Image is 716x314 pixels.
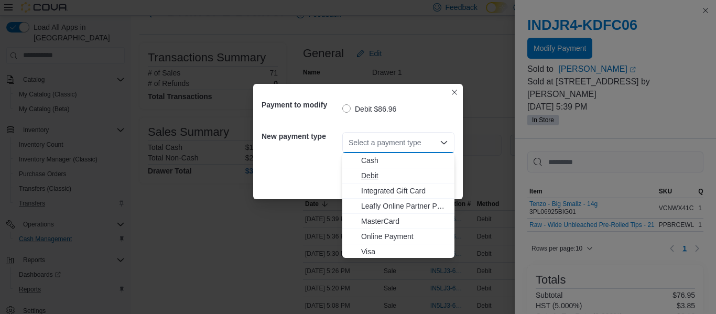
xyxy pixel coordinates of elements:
[361,186,448,196] span: Integrated Gift Card
[361,246,448,257] span: Visa
[342,168,454,183] button: Debit
[342,214,454,229] button: MasterCard
[342,183,454,199] button: Integrated Gift Card
[361,216,448,226] span: MasterCard
[342,153,454,168] button: Cash
[448,86,461,99] button: Closes this modal window
[349,136,350,149] input: Accessible screen reader label
[361,170,448,181] span: Debit
[440,138,448,147] button: Close list of options
[361,201,448,211] span: Leafly Online Partner Payment
[361,155,448,166] span: Cash
[342,103,396,115] label: Debit $86.96
[342,153,454,259] div: Choose from the following options
[342,229,454,244] button: Online Payment
[262,126,340,147] h5: New payment type
[361,231,448,242] span: Online Payment
[262,94,340,115] h5: Payment to modify
[342,199,454,214] button: Leafly Online Partner Payment
[342,244,454,259] button: Visa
